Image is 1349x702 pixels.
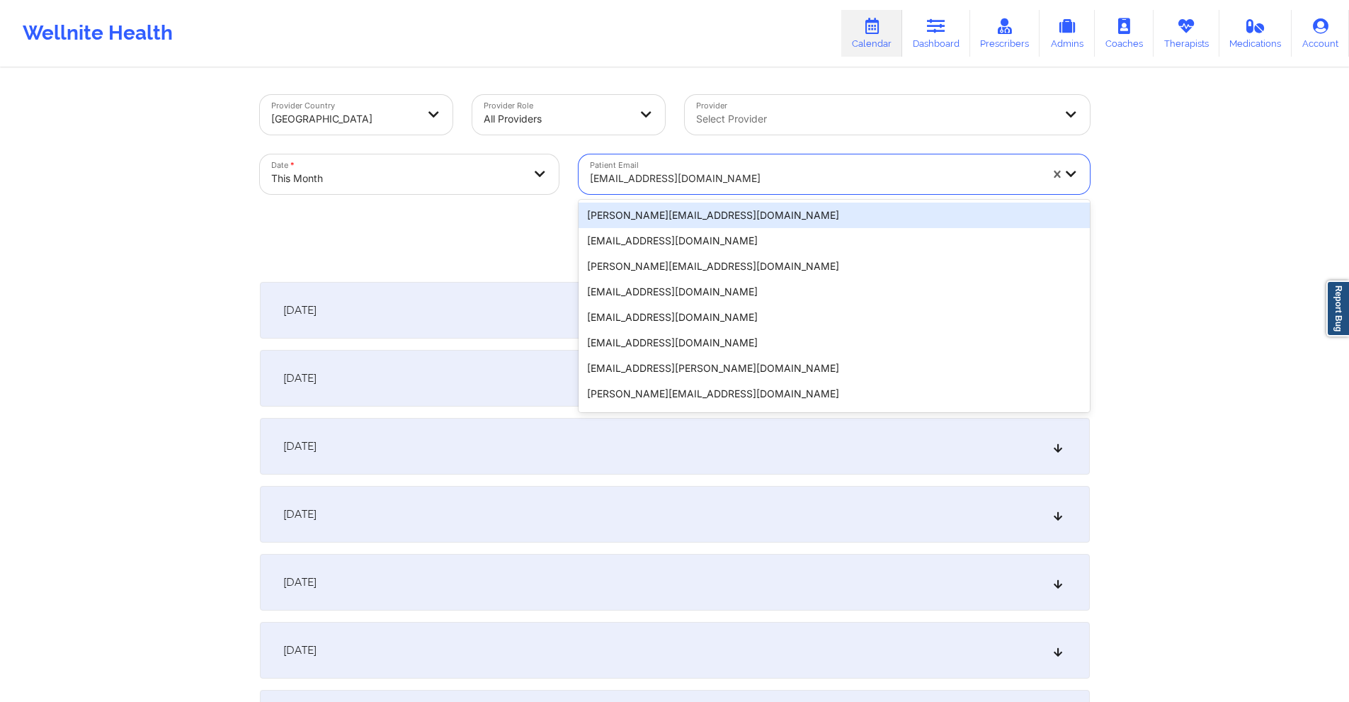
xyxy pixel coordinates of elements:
div: [GEOGRAPHIC_DATA] [271,103,417,135]
span: [DATE] [283,303,317,317]
div: [EMAIL_ADDRESS][DOMAIN_NAME] [590,163,1040,194]
a: Prescribers [970,10,1040,57]
div: [EMAIL_ADDRESS][DOMAIN_NAME] [579,407,1090,432]
div: [EMAIL_ADDRESS][DOMAIN_NAME] [579,330,1090,356]
a: Dashboard [902,10,970,57]
div: [PERSON_NAME][EMAIL_ADDRESS][DOMAIN_NAME] [579,254,1090,279]
span: [DATE] [283,439,317,453]
div: [EMAIL_ADDRESS][DOMAIN_NAME] [579,305,1090,330]
a: Coaches [1095,10,1154,57]
div: [EMAIL_ADDRESS][DOMAIN_NAME] [579,228,1090,254]
span: [DATE] [283,507,317,521]
a: Calendar [841,10,902,57]
div: [EMAIL_ADDRESS][PERSON_NAME][DOMAIN_NAME] [579,356,1090,381]
a: Account [1292,10,1349,57]
div: This Month [271,163,523,194]
div: All Providers [484,103,630,135]
a: Medications [1219,10,1292,57]
span: [DATE] [283,371,317,385]
span: [DATE] [283,575,317,589]
div: [EMAIL_ADDRESS][DOMAIN_NAME] [579,279,1090,305]
span: [DATE] [283,643,317,657]
div: [PERSON_NAME][EMAIL_ADDRESS][DOMAIN_NAME] [579,203,1090,228]
a: Therapists [1154,10,1219,57]
a: Report Bug [1326,281,1349,336]
a: Admins [1040,10,1095,57]
div: [PERSON_NAME][EMAIL_ADDRESS][DOMAIN_NAME] [579,381,1090,407]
